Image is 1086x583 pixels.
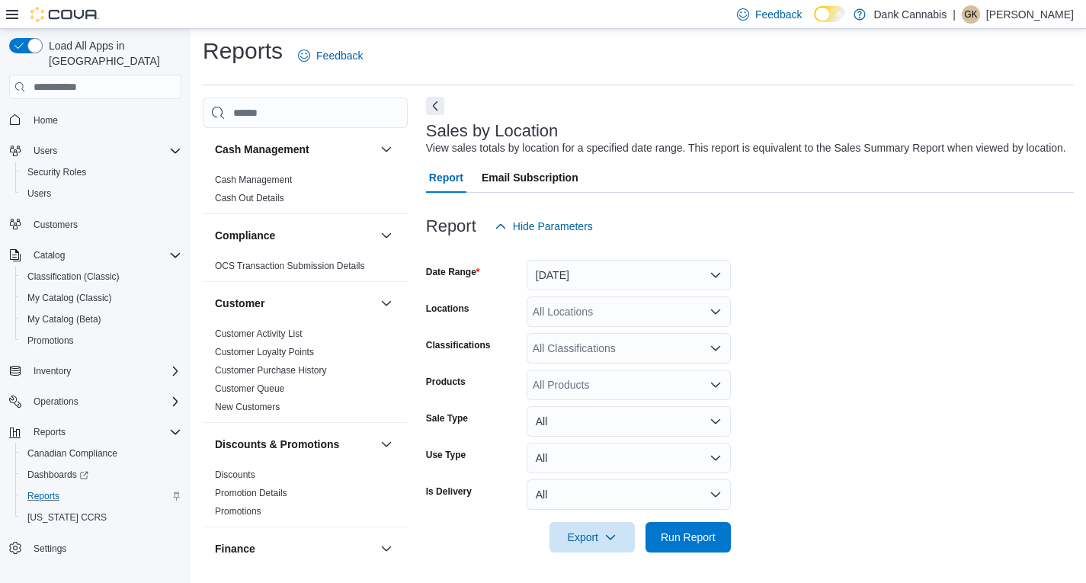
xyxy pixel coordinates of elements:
h3: Compliance [215,228,275,243]
button: Compliance [377,226,396,245]
button: Finance [377,540,396,558]
button: Users [15,183,187,204]
span: Users [27,142,181,160]
span: Export [559,522,626,553]
span: Dashboards [27,469,88,481]
button: All [527,479,731,510]
span: Promotion Details [215,487,287,499]
button: Reports [3,421,187,443]
a: Feedback [292,40,369,71]
button: Catalog [3,245,187,266]
button: Reports [27,423,72,441]
span: New Customers [215,401,280,413]
button: My Catalog (Beta) [15,309,187,330]
a: Customers [27,216,84,234]
span: My Catalog (Classic) [27,292,112,304]
span: [US_STATE] CCRS [27,511,107,524]
a: Dashboards [15,464,187,485]
button: Users [3,140,187,162]
button: Security Roles [15,162,187,183]
a: Settings [27,540,72,558]
a: Users [21,184,57,203]
a: Promotions [21,332,80,350]
button: Cash Management [215,142,374,157]
span: Cash Out Details [215,192,284,204]
span: Users [34,145,57,157]
button: Finance [215,541,374,556]
a: Classification (Classic) [21,267,126,286]
span: Promotions [215,505,261,517]
span: Users [21,184,181,203]
label: Locations [426,303,469,315]
span: Catalog [34,249,65,261]
span: Settings [34,543,66,555]
button: Next [426,97,444,115]
span: Washington CCRS [21,508,181,527]
span: Reports [27,490,59,502]
div: View sales totals by location for a specified date range. This report is equivalent to the Sales ... [426,140,1066,156]
p: Dank Cannabis [873,5,947,24]
button: All [527,406,731,437]
button: Inventory [3,360,187,382]
span: Hide Parameters [513,219,593,234]
span: Promotions [27,335,74,347]
button: Reports [15,485,187,507]
label: Use Type [426,449,466,461]
button: Operations [3,391,187,412]
span: Home [34,114,58,127]
span: Operations [27,392,181,411]
h3: Report [426,217,476,235]
button: Customer [215,296,374,311]
span: Operations [34,396,78,408]
div: Discounts & Promotions [203,466,408,527]
button: Customer [377,294,396,312]
button: Open list of options [710,306,722,318]
button: Run Report [646,522,731,553]
span: Customer Activity List [215,328,303,340]
a: Customer Queue [215,383,284,394]
span: Canadian Compliance [21,444,181,463]
label: Sale Type [426,412,468,424]
label: Is Delivery [426,485,472,498]
span: My Catalog (Beta) [27,313,101,325]
a: Canadian Compliance [21,444,123,463]
label: Date Range [426,266,480,278]
button: All [527,443,731,473]
a: Dashboards [21,466,95,484]
button: Open list of options [710,379,722,391]
button: Promotions [15,330,187,351]
button: Canadian Compliance [15,443,187,464]
span: Customers [27,215,181,234]
h3: Customer [215,296,264,311]
div: Compliance [203,257,408,281]
span: Email Subscription [482,162,578,193]
span: Report [429,162,463,193]
button: Classification (Classic) [15,266,187,287]
span: Catalog [27,246,181,264]
button: [US_STATE] CCRS [15,507,187,528]
button: Discounts & Promotions [377,435,396,453]
a: Customer Purchase History [215,365,327,376]
p: [PERSON_NAME] [986,5,1074,24]
div: Customer [203,325,408,422]
h3: Finance [215,541,255,556]
div: Gurpreet Kalkat [962,5,980,24]
a: OCS Transaction Submission Details [215,261,365,271]
a: New Customers [215,402,280,412]
button: Cash Management [377,140,396,159]
span: Feedback [316,48,363,63]
span: Customers [34,219,78,231]
a: [US_STATE] CCRS [21,508,113,527]
span: Cash Management [215,174,292,186]
a: Cash Management [215,175,292,185]
span: Reports [21,487,181,505]
span: Reports [27,423,181,441]
span: My Catalog (Classic) [21,289,181,307]
h3: Discounts & Promotions [215,437,339,452]
button: Hide Parameters [489,211,599,242]
span: Reports [34,426,66,438]
div: Cash Management [203,171,408,213]
span: Security Roles [27,166,86,178]
h1: Reports [203,36,283,66]
button: Compliance [215,228,374,243]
